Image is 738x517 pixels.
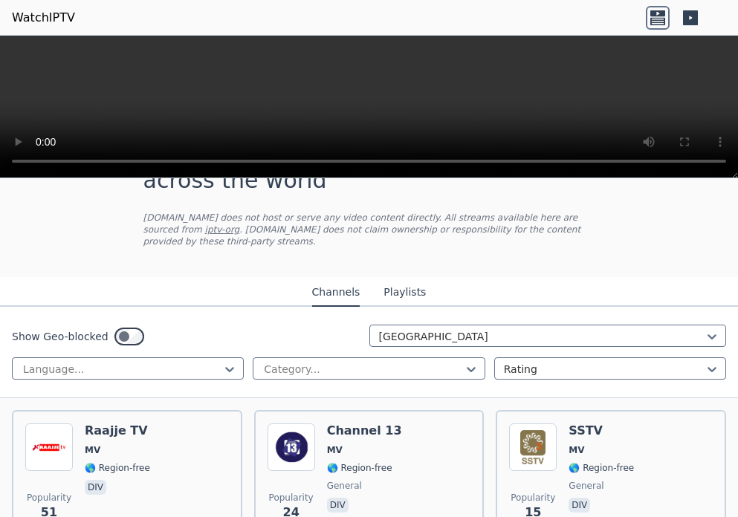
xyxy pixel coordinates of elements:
p: div [569,498,590,513]
a: WatchIPTV [12,9,75,27]
span: Popularity [269,492,314,504]
span: Popularity [511,492,555,504]
p: div [85,480,106,495]
span: MV [327,444,343,456]
span: 🌎 Region-free [327,462,392,474]
span: 🌎 Region-free [569,462,634,474]
a: iptv-org [205,224,240,235]
h6: SSTV [569,423,634,438]
p: div [327,498,349,513]
span: MV [85,444,100,456]
label: Show Geo-blocked [12,329,109,344]
h6: Raajje TV [85,423,150,438]
button: Playlists [383,279,426,307]
span: general [327,480,362,492]
img: Raajje TV [25,423,73,471]
span: Popularity [27,492,71,504]
img: SSTV [509,423,557,471]
span: general [569,480,603,492]
span: MV [569,444,584,456]
p: [DOMAIN_NAME] does not host or serve any video content directly. All streams available here are s... [143,212,595,247]
button: Channels [312,279,360,307]
img: Channel 13 [268,423,315,471]
span: 🌎 Region-free [85,462,150,474]
h6: Channel 13 [327,423,402,438]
